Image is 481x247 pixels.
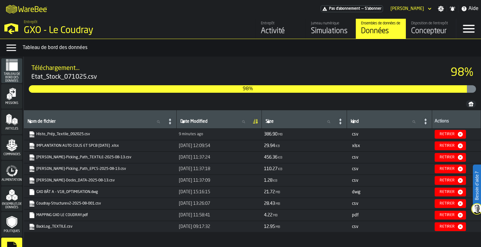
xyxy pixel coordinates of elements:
[321,5,383,12] a: link-to-/wh/i/efd9e906-5eb9-41af-aac9-d3e075764b8d/pricing/
[266,119,274,124] span: label
[406,19,456,39] a: link-to-/wh/i/efd9e906-5eb9-41af-aac9-d3e075764b8d/designer
[28,188,173,196] span: GXO BÂT A - V18_OPTIMISATION.dwg
[29,177,170,184] a: link-to-https://s3.eu-west-1.amazonaws.com/drive.app.warebee.com/efd9e906-5eb9-41af-aac9-d3e07576...
[264,213,272,217] span: 4.22
[29,189,170,195] a: link-to-https://s3.eu-west-1.amazonaws.com/drive.app.warebee.com/efd9e906-5eb9-41af-aac9-d3e07576...
[1,110,22,135] li: menu Articles
[31,73,451,82] span: Etat_Stock_071025.csv
[264,201,275,206] span: 28.43
[437,213,457,217] div: Retirer
[1,161,22,186] li: menu Alimentation
[1,84,22,109] li: menu Missions
[264,190,275,194] span: 21.72
[179,155,210,160] span: [DATE] 11:37:24
[437,190,457,194] div: Retirer
[179,143,210,148] span: [DATE] 12:09:54
[179,166,210,171] span: [DATE] 11:37:18
[447,6,458,12] label: button-toggle-Notifications
[29,212,170,218] a: link-to-https://s3.eu-west-1.amazonaws.com/drive.app.warebee.com/efd9e906-5eb9-41af-aac9-d3e07576...
[411,21,451,26] div: Disposition de l'entrepôt
[435,130,466,139] button: button-Retirer
[29,131,170,137] a: link-to-https://s3.eu-west-1.amazonaws.com/drive.app.warebee.com/efd9e906-5eb9-41af-aac9-d3e07576...
[23,44,478,52] div: Tableau de bord des données
[179,132,259,136] div: Updated: 07/10/2025 15:00:04 Created: 07/10/2025 15:00:04
[349,118,421,126] input: label
[278,156,282,160] span: KB
[361,21,401,26] div: Ensembles de données de l'entrepôt
[1,153,22,156] span: Commandes
[352,167,358,171] span: csv
[264,132,277,136] span: 386.90
[473,165,480,206] label: Besoin d'aide ?
[437,201,457,206] div: Retirer
[352,132,358,136] span: csv
[451,67,473,79] span: 98%
[264,155,277,160] span: 456.36
[29,143,170,149] a: link-to-https://s3.eu-west-1.amazonaws.com/drive.app.warebee.com/efd9e906-5eb9-41af-aac9-d3e07576...
[273,214,278,217] span: MB
[28,176,173,185] span: Le-Coudray-Docks_DATA-2025-08-13.csv
[29,154,170,161] a: link-to-https://s3.eu-west-1.amazonaws.com/drive.app.warebee.com/efd9e906-5eb9-41af-aac9-d3e07576...
[435,188,466,196] button: button-Retirer
[29,166,170,172] a: link-to-https://s3.eu-west-1.amazonaws.com/drive.app.warebee.com/efd9e906-5eb9-41af-aac9-d3e07576...
[435,165,466,173] button: button-Retirer
[352,144,360,148] span: xlsx
[31,64,80,73] div: Téléchargement...
[26,118,165,126] input: label
[435,222,466,231] button: button-Retirer
[411,26,451,36] div: Concepteur
[458,5,481,12] label: button-toggle-Aide
[321,5,383,12] div: Abonnement au menu
[256,19,306,39] a: link-to-/wh/i/efd9e906-5eb9-41af-aac9-d3e075764b8d/feed/
[278,168,282,171] span: KB
[352,225,358,229] span: csv
[1,186,22,211] li: menu Ensembles de données
[179,118,250,126] input: label
[29,85,467,93] span: 98%
[361,26,401,36] div: Données
[28,153,173,162] span: Le-Coudray-Picking_Path_TEXTILE-2025-08-13.csv
[352,190,360,194] span: dwg
[179,224,210,229] span: [DATE] 09:17:32
[28,130,173,139] span: Histo_Prép_Textile_092025.csv
[437,225,457,229] div: Retirer
[437,178,457,183] div: Retirer
[264,118,335,126] input: label
[261,21,301,26] div: Entrepôt
[311,26,351,36] div: Simulations
[24,20,38,24] span: Entrepôt
[388,5,433,12] div: DropdownMenuValue-Léa Ducceschi
[435,6,447,12] label: button-toggle-Paramètres
[24,25,193,36] div: GXO - Le Coudray
[276,191,280,194] span: MB
[273,179,277,183] span: KB
[276,145,280,148] span: KB
[1,230,22,233] span: Politiques
[261,26,301,36] div: Activité
[329,7,360,11] span: Pas d'abonnement
[456,19,481,39] label: button-toggle-Menu
[264,178,272,183] span: 1.28
[1,127,22,131] span: Articles
[1,101,22,105] span: Missions
[435,199,466,208] button: button-Retirer
[435,211,466,220] button: button-Retirer
[352,178,358,183] span: csv
[264,225,275,229] span: 12.95
[437,132,457,136] div: Retirer
[28,141,173,150] span: IMPLANTATION AUTO COLIS ET SPCB 02-05-2025 .xlsx
[264,167,277,171] span: 110.27
[179,190,210,195] span: [DATE] 15:16:15
[264,144,275,148] span: 29.94
[435,141,466,150] button: button-Retirer
[435,119,478,125] div: Actions
[468,5,478,12] span: Aide
[1,202,22,209] span: Ensembles de données
[1,58,22,83] li: menu Tableau de bord des données
[311,21,351,26] div: Jumeau numérique
[278,133,283,136] span: MB
[179,178,210,183] span: [DATE] 11:37:09
[390,6,424,11] div: DropdownMenuValue-Léa Ducceschi
[437,155,457,160] div: Retirer
[29,200,170,207] a: link-to-https://s3.eu-west-1.amazonaws.com/drive.app.warebee.com/efd9e906-5eb9-41af-aac9-d3e07576...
